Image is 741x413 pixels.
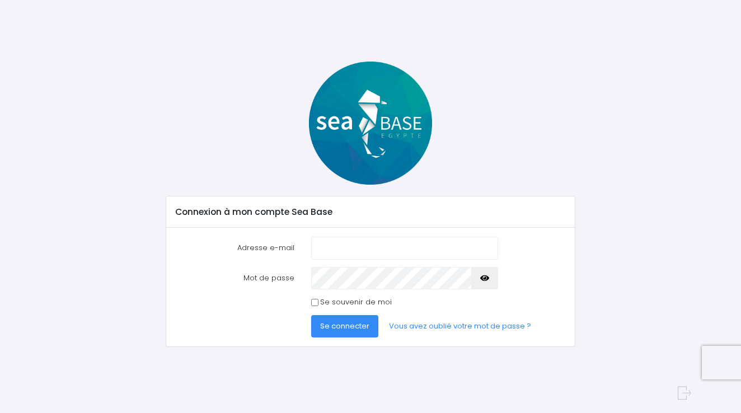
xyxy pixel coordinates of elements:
[166,196,575,228] div: Connexion à mon compte Sea Base
[320,321,369,331] span: Se connecter
[311,315,378,337] button: Se connecter
[320,297,392,308] label: Se souvenir de moi
[381,315,541,337] a: Vous avez oublié votre mot de passe ?
[167,237,303,259] label: Adresse e-mail
[167,267,303,289] label: Mot de passe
